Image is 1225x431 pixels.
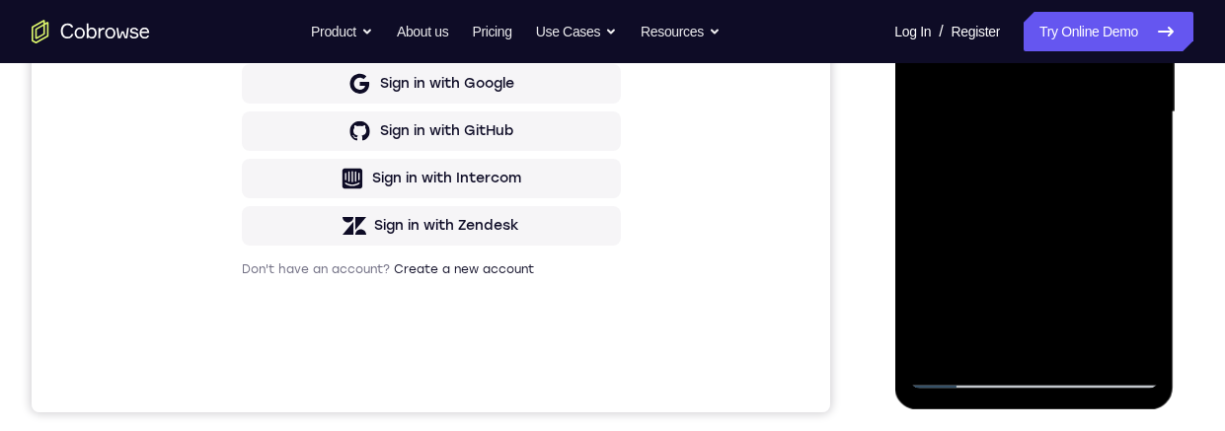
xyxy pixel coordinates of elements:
[1024,12,1193,51] a: Try Online Demo
[348,370,482,390] div: Sign in with GitHub
[894,12,931,51] a: Log In
[32,20,150,43] a: Go to the home page
[210,226,589,265] button: Sign in
[641,12,721,51] button: Resources
[389,282,410,298] p: or
[472,12,511,51] a: Pricing
[397,12,448,51] a: About us
[210,135,589,163] h1: Sign in to your account
[952,12,1000,51] a: Register
[311,12,373,51] button: Product
[210,360,589,399] button: Sign in with GitHub
[210,313,589,352] button: Sign in with Google
[939,20,943,43] span: /
[348,323,483,342] div: Sign in with Google
[536,12,617,51] button: Use Cases
[222,188,577,208] input: Enter your email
